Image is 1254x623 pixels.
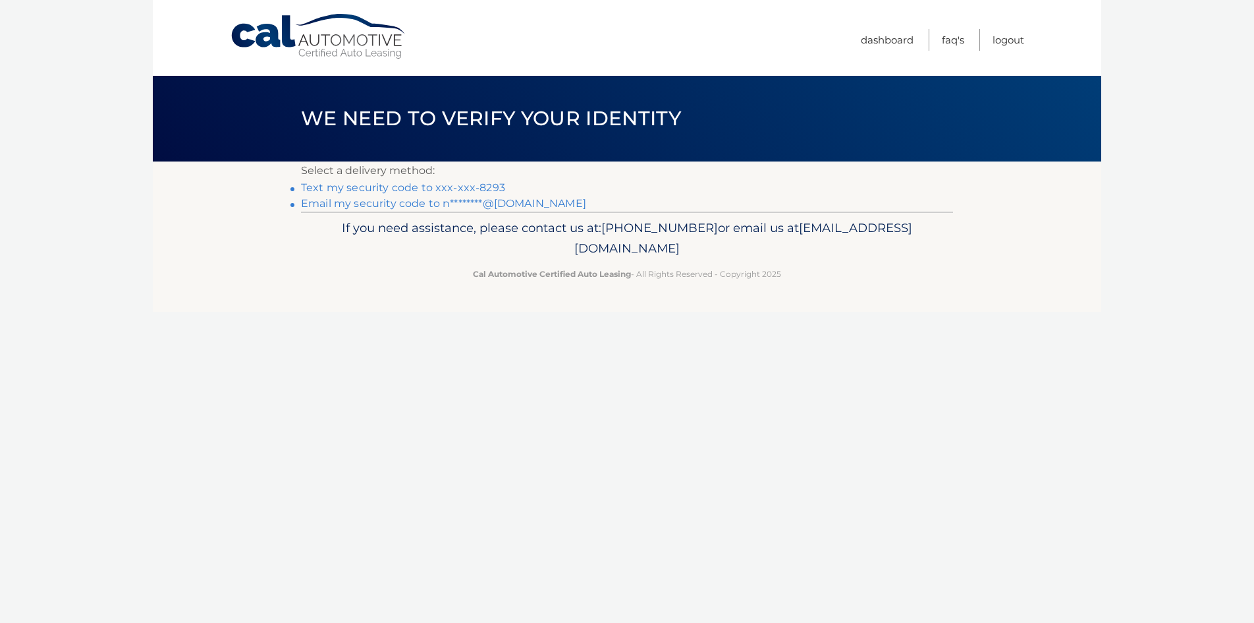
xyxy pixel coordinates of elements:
[301,197,586,210] a: Email my security code to n********@[DOMAIN_NAME]
[942,29,964,51] a: FAQ's
[473,269,631,279] strong: Cal Automotive Certified Auto Leasing
[601,220,718,235] span: [PHONE_NUMBER]
[993,29,1024,51] a: Logout
[230,13,408,60] a: Cal Automotive
[301,181,505,194] a: Text my security code to xxx-xxx-8293
[301,106,681,131] span: We need to verify your identity
[310,267,944,281] p: - All Rights Reserved - Copyright 2025
[301,162,953,180] p: Select a delivery method:
[861,29,913,51] a: Dashboard
[310,218,944,260] p: If you need assistance, please contact us at: or email us at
